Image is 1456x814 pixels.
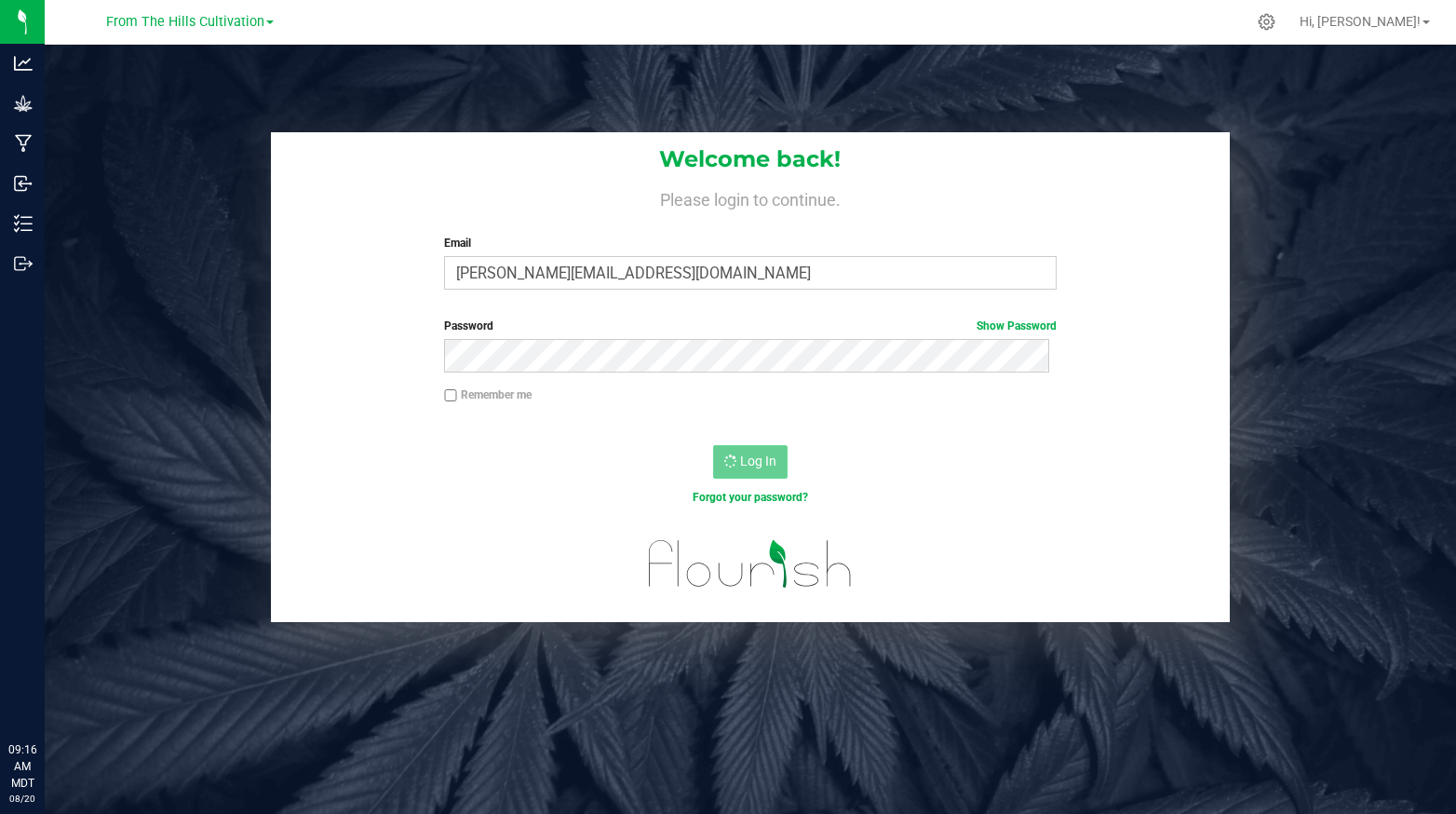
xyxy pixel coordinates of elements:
p: 09:16 AM MDT [8,741,36,792]
img: flourish_logo.svg [630,525,870,603]
inline-svg: Analytics [14,54,33,73]
inline-svg: Inbound [14,174,33,193]
inline-svg: Inventory [14,214,33,233]
button: Log In [713,445,788,479]
input: Remember me [444,389,457,402]
span: Hi, [PERSON_NAME]! [1300,14,1421,29]
inline-svg: Manufacturing [14,134,33,153]
inline-svg: Outbound [14,254,33,273]
a: Forgot your password? [693,491,808,504]
label: Remember me [444,387,532,403]
h4: Please login to continue. [271,186,1231,209]
div: Manage settings [1255,13,1278,31]
a: Show Password [977,319,1057,332]
span: From The Hills Cultivation [106,14,264,30]
p: 08/20 [8,792,36,806]
h1: Welcome back! [271,147,1231,171]
label: Email [444,235,1056,251]
inline-svg: Grow [14,94,33,113]
span: Log In [740,454,776,468]
span: Password [444,319,493,332]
